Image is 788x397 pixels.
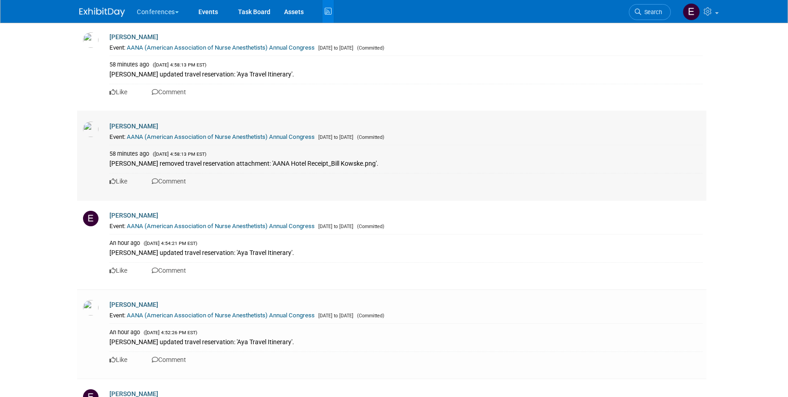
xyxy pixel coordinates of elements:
div: [PERSON_NAME] updated travel reservation: 'Aya Travel Itinerary'. [109,247,703,257]
a: Comment [152,356,186,363]
span: An hour ago [109,239,140,246]
span: 58 minutes ago [109,61,149,68]
span: [DATE] to [DATE] [316,45,353,51]
span: (Committed) [355,224,384,229]
span: An hour ago [109,329,140,336]
a: Like [109,356,127,363]
a: Comment [152,267,186,274]
a: [PERSON_NAME] [109,33,158,41]
span: [DATE] to [DATE] [316,313,353,319]
span: [DATE] to [DATE] [316,134,353,140]
div: [PERSON_NAME] removed travel reservation attachment: 'AANA Hotel Receipt_Bill Kowske.png'. [109,158,703,168]
span: 58 minutes ago [109,150,149,157]
a: AANA (American Association of Nurse Anesthetists) Annual Congress [127,223,315,229]
span: ([DATE] 4:58:13 PM EST) [150,62,207,68]
span: (Committed) [355,134,384,140]
span: Event: [109,133,125,140]
span: Event: [109,223,125,229]
a: AANA (American Association of Nurse Anesthetists) Annual Congress [127,44,315,51]
a: [PERSON_NAME] [109,301,158,308]
a: Search [629,4,671,20]
span: Event: [109,44,125,51]
a: Like [109,267,127,274]
a: Comment [152,88,186,96]
span: [DATE] to [DATE] [316,224,353,229]
span: Event: [109,312,125,319]
div: [PERSON_NAME] updated travel reservation: 'Aya Travel Itinerary'. [109,69,703,79]
span: (Committed) [355,45,384,51]
div: [PERSON_NAME] updated travel reservation: 'Aya Travel Itinerary'. [109,336,703,346]
span: Search [641,9,662,15]
a: AANA (American Association of Nurse Anesthetists) Annual Congress [127,133,315,140]
a: Like [109,178,127,185]
a: AANA (American Association of Nurse Anesthetists) Annual Congress [127,312,315,319]
img: ExhibitDay [79,8,125,17]
img: E.jpg [83,211,98,226]
img: Erin Anderson [683,3,700,20]
a: Comment [152,178,186,185]
span: (Committed) [355,313,384,319]
a: [PERSON_NAME] [109,122,158,130]
span: ([DATE] 4:52:26 PM EST) [141,330,197,336]
span: ([DATE] 4:54:21 PM EST) [141,240,197,246]
a: Like [109,88,127,96]
a: [PERSON_NAME] [109,212,158,219]
span: ([DATE] 4:58:13 PM EST) [150,151,207,157]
